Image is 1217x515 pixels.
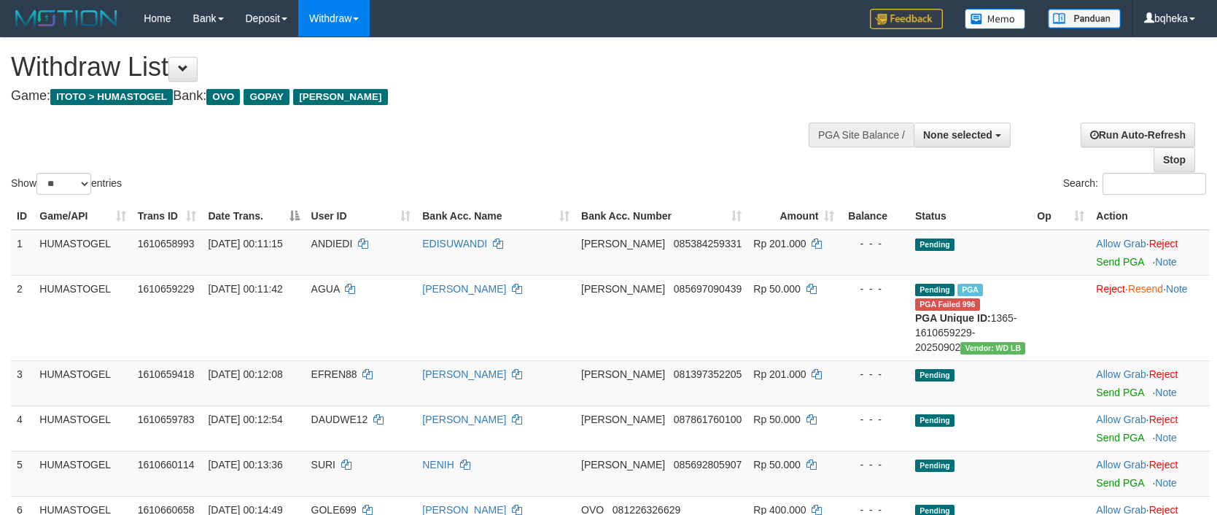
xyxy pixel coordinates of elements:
a: Note [1155,477,1177,489]
span: SURI [311,459,335,471]
th: Action [1090,203,1210,230]
span: [PERSON_NAME] [293,89,387,105]
a: Reject [1096,283,1125,295]
a: Send PGA [1096,256,1143,268]
a: Note [1155,432,1177,444]
a: Note [1155,387,1177,398]
span: [DATE] 00:11:42 [208,283,282,295]
span: Vendor URL: https://dashboard.q2checkout.com/secure [960,342,1025,355]
img: Button%20Memo.svg [965,9,1026,29]
img: MOTION_logo.png [11,7,122,29]
div: - - - [846,236,903,251]
a: Reject [1149,414,1178,425]
select: Showentries [36,173,91,195]
span: Rp 50.000 [753,283,801,295]
h1: Withdraw List [11,53,797,82]
a: [PERSON_NAME] [422,414,506,425]
a: Send PGA [1096,387,1143,398]
img: Feedback.jpg [870,9,943,29]
span: [PERSON_NAME] [581,283,665,295]
span: PGA Error [915,298,980,311]
span: ITOTO > HUMASTOGEL [50,89,173,105]
span: [DATE] 00:12:54 [208,414,282,425]
td: · [1090,451,1210,496]
span: OVO [206,89,240,105]
span: Rp 201.000 [753,368,806,380]
span: [PERSON_NAME] [581,414,665,425]
td: 1 [11,230,34,276]
span: Pending [915,239,954,251]
td: 5 [11,451,34,496]
span: [PERSON_NAME] [581,368,665,380]
span: Copy 085692805907 to clipboard [674,459,742,471]
span: 1610659229 [138,283,195,295]
a: Allow Grab [1096,459,1146,471]
th: ID [11,203,34,230]
td: 4 [11,406,34,451]
span: [DATE] 00:11:15 [208,238,282,249]
div: - - - [846,282,903,296]
a: EDISUWANDI [422,238,487,249]
span: Copy 081397352205 to clipboard [674,368,742,380]
span: Copy 085384259331 to clipboard [674,238,742,249]
span: 1610659783 [138,414,195,425]
span: · [1096,238,1148,249]
th: Date Trans.: activate to sort column descending [202,203,305,230]
button: None selected [914,123,1011,147]
a: Send PGA [1096,432,1143,444]
span: Rp 50.000 [753,459,801,471]
span: 1610658993 [138,238,195,249]
th: Trans ID: activate to sort column ascending [132,203,203,230]
span: ANDIEDI [311,238,353,249]
span: AGUA [311,283,340,295]
a: [PERSON_NAME] [422,368,506,380]
th: User ID: activate to sort column ascending [306,203,417,230]
td: · [1090,406,1210,451]
td: 2 [11,275,34,360]
span: Marked by bqheka [957,284,983,296]
a: Allow Grab [1096,238,1146,249]
span: Copy 085697090439 to clipboard [674,283,742,295]
span: DAUDWE12 [311,414,368,425]
th: Game/API: activate to sort column ascending [34,203,131,230]
label: Search: [1063,173,1206,195]
a: Stop [1154,147,1195,172]
input: Search: [1103,173,1206,195]
a: Run Auto-Refresh [1081,123,1195,147]
a: Reject [1149,459,1178,471]
span: Rp 50.000 [753,414,801,425]
span: [PERSON_NAME] [581,238,665,249]
td: · · [1090,275,1210,360]
a: Note [1166,283,1188,295]
th: Amount: activate to sort column ascending [747,203,840,230]
div: PGA Site Balance / [809,123,914,147]
a: Note [1155,256,1177,268]
td: HUMASTOGEL [34,230,131,276]
span: Pending [915,284,954,296]
span: · [1096,459,1148,471]
span: 1610660114 [138,459,195,471]
span: Pending [915,369,954,382]
td: HUMASTOGEL [34,406,131,451]
a: Allow Grab [1096,414,1146,425]
span: Pending [915,414,954,427]
span: None selected [923,129,992,141]
h4: Game: Bank: [11,89,797,104]
th: Op: activate to sort column ascending [1031,203,1090,230]
td: HUMASTOGEL [34,275,131,360]
b: PGA Unique ID: [915,312,991,324]
td: 1365-1610659229-20250902 [909,275,1031,360]
a: Reject [1149,368,1178,380]
th: Bank Acc. Name: activate to sort column ascending [416,203,575,230]
span: [DATE] 00:12:08 [208,368,282,380]
td: · [1090,230,1210,276]
span: 1610659418 [138,368,195,380]
th: Balance [840,203,909,230]
th: Status [909,203,1031,230]
span: Pending [915,460,954,472]
span: EFREN88 [311,368,357,380]
span: [PERSON_NAME] [581,459,665,471]
span: Copy 087861760100 to clipboard [674,414,742,425]
span: Rp 201.000 [753,238,806,249]
div: - - - [846,367,903,382]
